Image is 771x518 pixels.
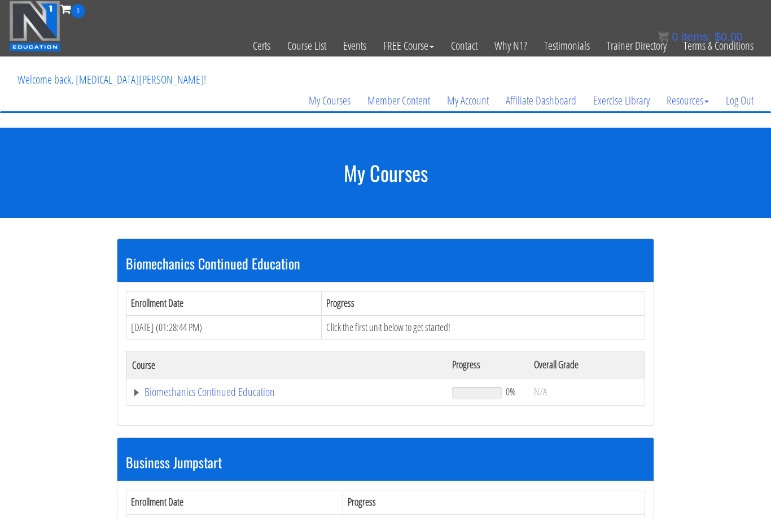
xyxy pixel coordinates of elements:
[672,31,678,43] span: 0
[126,256,645,271] h3: Biomechanics Continued Education
[528,351,645,378] th: Overall Grade
[71,4,85,18] span: 0
[9,57,214,102] p: Welcome back, [MEDICAL_DATA][PERSON_NAME]!
[658,31,669,42] img: icon11.png
[439,73,497,128] a: My Account
[321,291,645,315] th: Progress
[126,490,343,515] th: Enrollment Date
[126,455,645,469] h3: Business Jumpstart
[244,18,279,73] a: Certs
[300,73,359,128] a: My Courses
[598,18,675,73] a: Trainer Directory
[446,351,528,378] th: Progress
[126,291,322,315] th: Enrollment Date
[486,18,536,73] a: Why N1?
[132,386,441,398] a: Biomechanics Continued Education
[715,31,721,43] span: $
[321,315,645,339] td: Click the first unit below to get started!
[658,73,717,128] a: Resources
[717,73,762,128] a: Log Out
[126,315,322,339] td: [DATE] (01:28:44 PM)
[375,18,443,73] a: FREE Course
[715,31,743,43] bdi: 0.00
[359,73,439,128] a: Member Content
[497,73,585,128] a: Affiliate Dashboard
[528,378,645,406] td: N/A
[658,31,743,43] a: 0 items: $0.00
[675,18,762,73] a: Terms & Conditions
[536,18,598,73] a: Testimonials
[343,490,645,515] th: Progress
[9,1,60,51] img: n1-education
[506,385,516,398] span: 0%
[443,18,486,73] a: Contact
[681,31,711,43] span: items:
[126,351,446,378] th: Course
[279,18,335,73] a: Course List
[60,1,85,16] a: 0
[335,18,375,73] a: Events
[585,73,658,128] a: Exercise Library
